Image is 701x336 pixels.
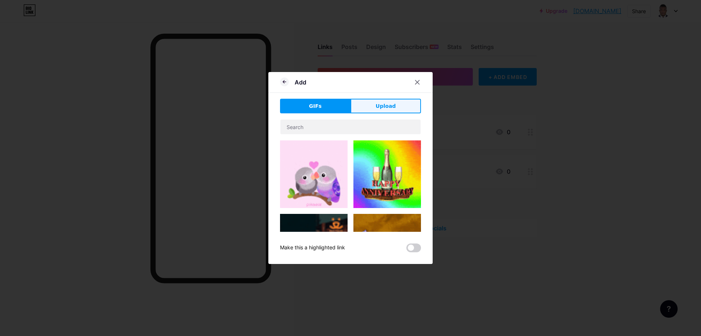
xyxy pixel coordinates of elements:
[353,140,421,208] img: Gihpy
[376,102,396,110] span: Upload
[280,243,345,252] div: Make this a highlighted link
[280,99,350,113] button: GIFs
[295,78,306,87] div: Add
[350,99,421,113] button: Upload
[280,120,421,134] input: Search
[280,140,348,208] img: Gihpy
[280,214,348,333] img: Gihpy
[309,102,322,110] span: GIFs
[353,214,421,282] img: Gihpy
